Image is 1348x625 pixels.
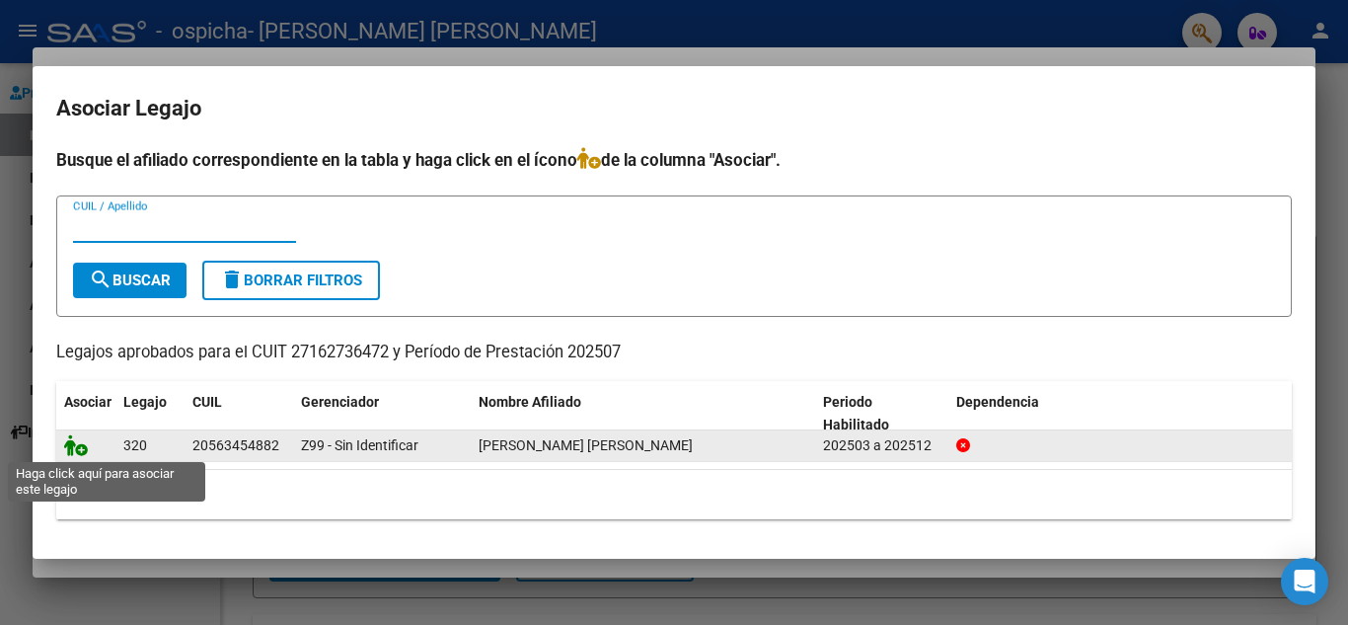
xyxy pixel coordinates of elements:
datatable-header-cell: Periodo Habilitado [815,381,948,446]
span: CUIL [192,394,222,410]
button: Borrar Filtros [202,261,380,300]
mat-icon: delete [220,268,244,291]
datatable-header-cell: Asociar [56,381,115,446]
div: 1 registros [56,470,1292,519]
datatable-header-cell: Dependencia [948,381,1293,446]
span: Z99 - Sin Identificar [301,437,418,453]
span: Periodo Habilitado [823,394,889,432]
span: Buscar [89,272,171,289]
span: Borrar Filtros [220,272,362,289]
span: Asociar [64,394,112,410]
span: ORUÑO LLANOS GASTON SIDNEY [479,437,693,453]
div: Open Intercom Messenger [1281,558,1328,605]
span: Dependencia [956,394,1039,410]
datatable-header-cell: Nombre Afiliado [471,381,815,446]
button: Buscar [73,263,187,298]
datatable-header-cell: Gerenciador [293,381,471,446]
datatable-header-cell: Legajo [115,381,185,446]
h4: Busque el afiliado correspondiente en la tabla y haga click en el ícono de la columna "Asociar". [56,147,1292,173]
span: 320 [123,437,147,453]
span: Gerenciador [301,394,379,410]
mat-icon: search [89,268,112,291]
div: 202503 a 202512 [823,434,940,457]
span: Legajo [123,394,167,410]
datatable-header-cell: CUIL [185,381,293,446]
h2: Asociar Legajo [56,90,1292,127]
span: Nombre Afiliado [479,394,581,410]
p: Legajos aprobados para el CUIT 27162736472 y Período de Prestación 202507 [56,341,1292,365]
div: 20563454882 [192,434,279,457]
